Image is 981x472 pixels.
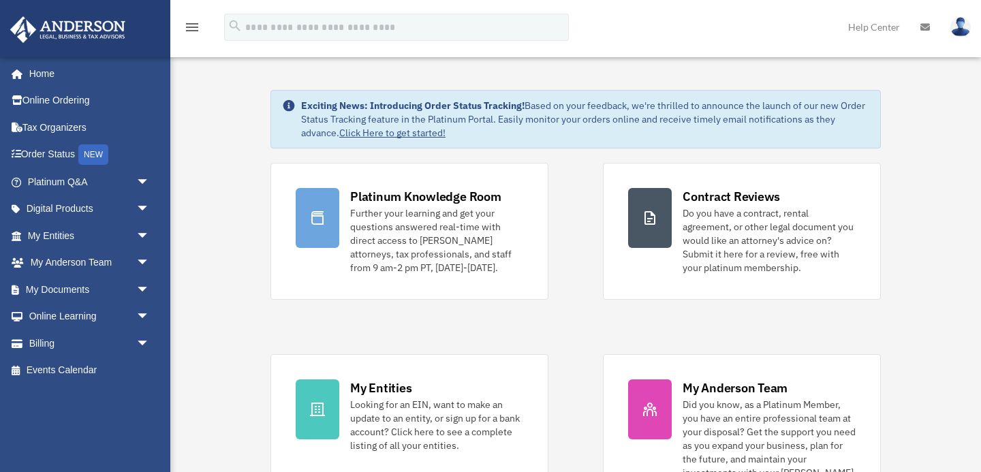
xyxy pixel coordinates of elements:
a: Online Ordering [10,87,170,114]
div: Contract Reviews [683,188,780,205]
span: arrow_drop_down [136,168,163,196]
i: search [228,18,243,33]
i: menu [184,19,200,35]
div: Do you have a contract, rental agreement, or other legal document you would like an attorney's ad... [683,206,856,274]
a: Click Here to get started! [339,127,446,139]
a: Order StatusNEW [10,141,170,169]
a: Events Calendar [10,357,170,384]
div: Based on your feedback, we're thrilled to announce the launch of our new Order Status Tracking fe... [301,99,869,140]
a: My Anderson Teamarrow_drop_down [10,249,170,277]
a: Home [10,60,163,87]
img: User Pic [950,17,971,37]
a: My Entitiesarrow_drop_down [10,222,170,249]
div: NEW [78,144,108,165]
div: Looking for an EIN, want to make an update to an entity, or sign up for a bank account? Click her... [350,398,523,452]
a: Online Learningarrow_drop_down [10,303,170,330]
a: Platinum Q&Aarrow_drop_down [10,168,170,195]
a: Tax Organizers [10,114,170,141]
a: Platinum Knowledge Room Further your learning and get your questions answered real-time with dire... [270,163,548,300]
div: My Entities [350,379,411,396]
div: Platinum Knowledge Room [350,188,501,205]
div: My Anderson Team [683,379,788,396]
strong: Exciting News: Introducing Order Status Tracking! [301,99,525,112]
a: Billingarrow_drop_down [10,330,170,357]
span: arrow_drop_down [136,276,163,304]
span: arrow_drop_down [136,330,163,358]
a: My Documentsarrow_drop_down [10,276,170,303]
span: arrow_drop_down [136,249,163,277]
img: Anderson Advisors Platinum Portal [6,16,129,43]
a: Contract Reviews Do you have a contract, rental agreement, or other legal document you would like... [603,163,881,300]
span: arrow_drop_down [136,222,163,250]
span: arrow_drop_down [136,303,163,331]
a: Digital Productsarrow_drop_down [10,195,170,223]
div: Further your learning and get your questions answered real-time with direct access to [PERSON_NAM... [350,206,523,274]
a: menu [184,24,200,35]
span: arrow_drop_down [136,195,163,223]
